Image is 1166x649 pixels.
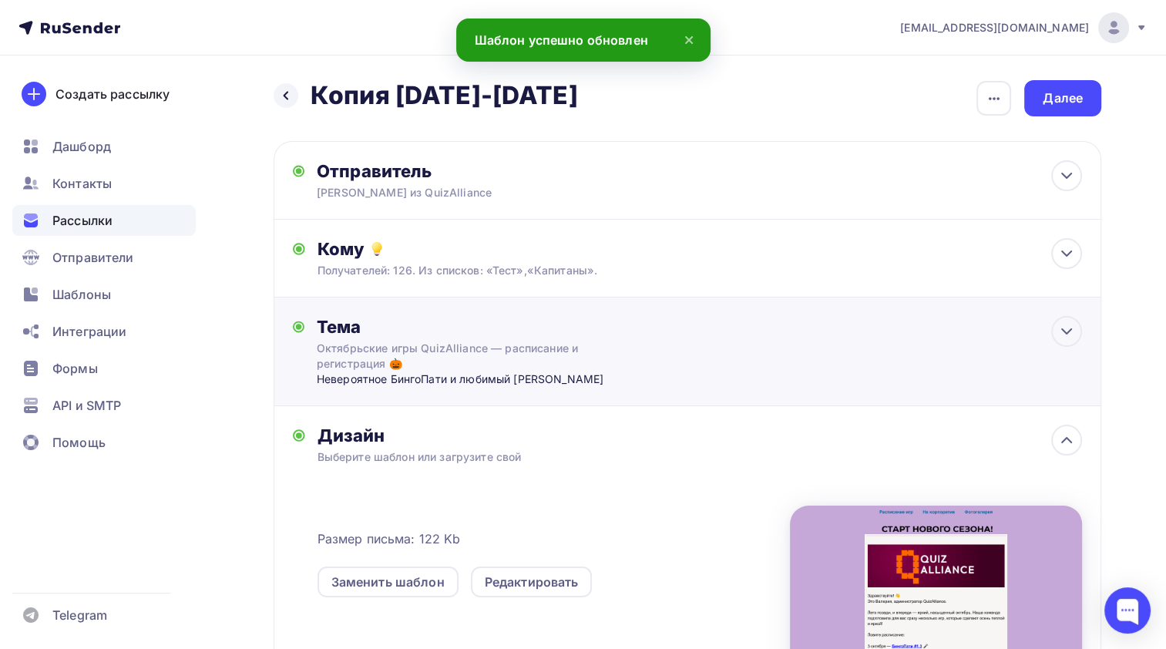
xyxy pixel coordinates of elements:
[317,316,621,338] div: Тема
[12,353,196,384] a: Формы
[318,263,1006,278] div: Получателей: 126. Из списков: «Тест»,«Капитаны».
[52,174,112,193] span: Контакты
[317,341,591,372] div: Октябрьские игры QuizAlliance — расписание и регистрация 🎃
[317,185,617,200] div: [PERSON_NAME] из QuizAlliance
[318,425,1083,446] div: Дизайн
[52,137,111,156] span: Дашборд
[900,12,1148,43] a: [EMAIL_ADDRESS][DOMAIN_NAME]
[318,449,1006,465] div: Выберите шаблон или загрузите свой
[12,131,196,162] a: Дашборд
[52,433,106,452] span: Помощь
[52,359,98,378] span: Формы
[331,573,445,591] div: Заменить шаблон
[12,242,196,273] a: Отправители
[318,530,461,548] span: Размер письма: 122 Kb
[311,80,578,111] h2: Копия [DATE]-[DATE]
[52,396,121,415] span: API и SMTP
[52,285,111,304] span: Шаблоны
[1043,89,1083,107] div: Далее
[900,20,1089,35] span: [EMAIL_ADDRESS][DOMAIN_NAME]
[12,205,196,236] a: Рассылки
[52,211,113,230] span: Рассылки
[52,322,126,341] span: Интеграции
[12,279,196,310] a: Шаблоны
[55,85,170,103] div: Создать рассылку
[317,372,621,387] div: Невероятное БингоПати и любимый [PERSON_NAME]
[318,238,1083,260] div: Кому
[485,573,579,591] div: Редактировать
[317,160,650,182] div: Отправитель
[12,168,196,199] a: Контакты
[52,606,107,624] span: Telegram
[52,248,134,267] span: Отправители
